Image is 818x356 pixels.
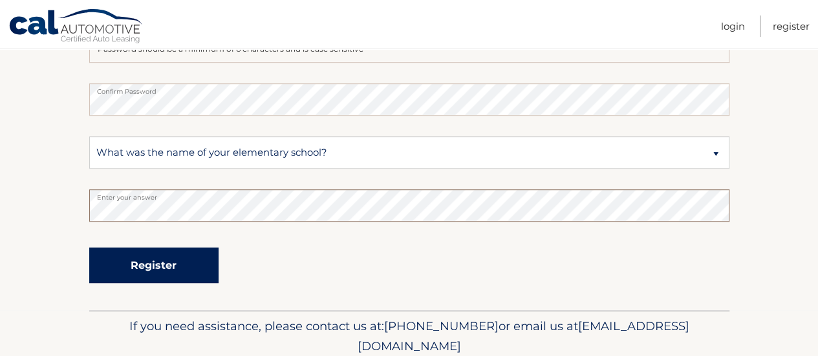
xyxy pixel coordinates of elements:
[89,83,729,94] label: Confirm Password
[89,37,729,63] div: Password should be a minimum of 6 characters and is case sensitive
[89,189,729,200] label: Enter your answer
[384,319,499,333] span: [PHONE_NUMBER]
[8,8,144,46] a: Cal Automotive
[89,247,219,283] button: Register
[773,16,810,37] a: Register
[721,16,745,37] a: Login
